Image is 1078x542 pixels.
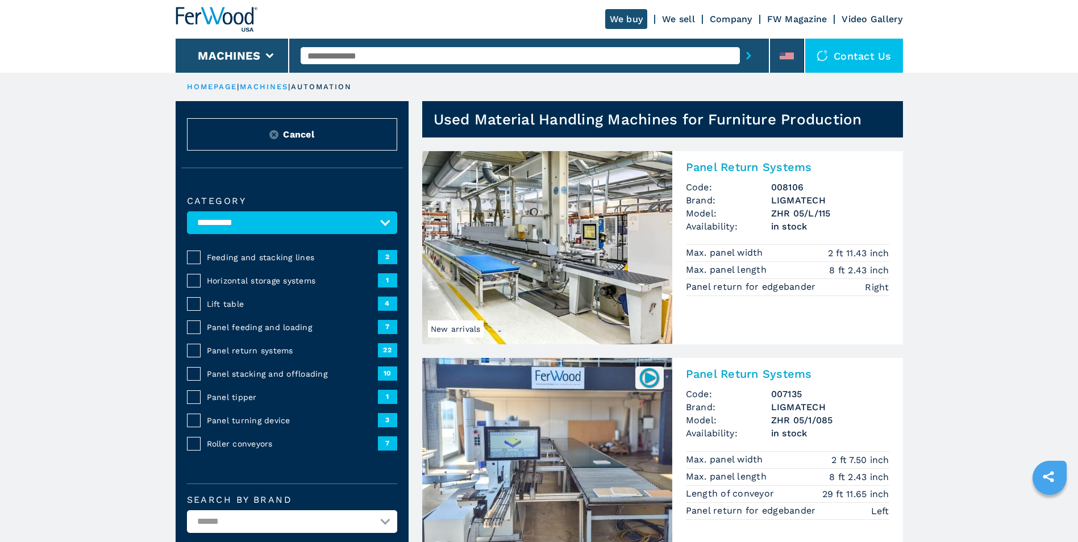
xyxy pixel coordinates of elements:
[378,366,397,380] span: 10
[207,298,378,310] span: Lift table
[686,401,771,414] span: Brand:
[822,487,889,501] em: 29 ft 11.65 inch
[829,470,889,483] em: 8 ft 2.43 inch
[240,82,289,91] a: machines
[176,7,257,32] img: Ferwood
[288,82,290,91] span: |
[771,220,889,233] span: in stock
[187,197,397,206] label: Category
[605,9,648,29] a: We buy
[207,322,378,333] span: Panel feeding and loading
[198,49,260,62] button: Machines
[378,273,397,287] span: 1
[771,387,889,401] h3: 007135
[283,128,314,141] span: Cancel
[207,391,378,403] span: Panel tipper
[686,281,819,293] p: Panel return for edgebander
[207,345,378,356] span: Panel return systems
[686,387,771,401] span: Code:
[207,275,378,286] span: Horizontal storage systems
[686,220,771,233] span: Availability:
[871,505,889,518] em: Left
[428,320,484,337] span: New arrivals
[686,207,771,220] span: Model:
[829,264,889,277] em: 8 ft 2.43 inch
[828,247,889,260] em: 2 ft 11.43 inch
[771,181,889,194] h3: 008106
[686,453,766,466] p: Max. panel width
[771,414,889,427] h3: ZHR 05/1/085
[686,264,770,276] p: Max. panel length
[740,43,757,69] button: submit-button
[207,368,378,380] span: Panel stacking and offloading
[187,118,397,151] button: ResetCancel
[805,39,903,73] div: Contact us
[1030,491,1069,533] iframe: Chat
[378,390,397,403] span: 1
[686,367,889,381] h2: Panel Return Systems
[378,297,397,310] span: 4
[831,453,889,466] em: 2 ft 7.50 inch
[291,82,352,92] p: automation
[865,281,889,294] em: Right
[686,247,766,259] p: Max. panel width
[378,343,397,357] span: 22
[771,194,889,207] h3: LIGMATECH
[842,14,902,24] a: Video Gallery
[710,14,752,24] a: Company
[378,320,397,333] span: 7
[686,427,771,440] span: Availability:
[771,207,889,220] h3: ZHR 05/L/115
[662,14,695,24] a: We sell
[207,438,378,449] span: Roller conveyors
[767,14,827,24] a: FW Magazine
[817,50,828,61] img: Contact us
[207,252,378,263] span: Feeding and stacking lines
[187,495,397,505] label: Search by brand
[187,82,238,91] a: HOMEPAGE
[686,505,819,517] p: Panel return for edgebander
[237,82,239,91] span: |
[378,413,397,427] span: 3
[422,151,903,344] a: Panel Return Systems LIGMATECH ZHR 05/L/115New arrivalsPanel Return SystemsCode:008106Brand:LIGMA...
[378,250,397,264] span: 2
[422,151,672,344] img: Panel Return Systems LIGMATECH ZHR 05/L/115
[686,487,777,500] p: Length of conveyor
[378,436,397,450] span: 7
[686,470,770,483] p: Max. panel length
[686,160,889,174] h2: Panel Return Systems
[686,181,771,194] span: Code:
[771,427,889,440] span: in stock
[686,194,771,207] span: Brand:
[686,414,771,427] span: Model:
[771,401,889,414] h3: LIGMATECH
[434,110,862,128] h1: Used Material Handling Machines for Furniture Production
[638,366,660,389] img: 007135
[1034,462,1063,491] a: sharethis
[269,130,278,139] img: Reset
[207,415,378,426] span: Panel turning device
